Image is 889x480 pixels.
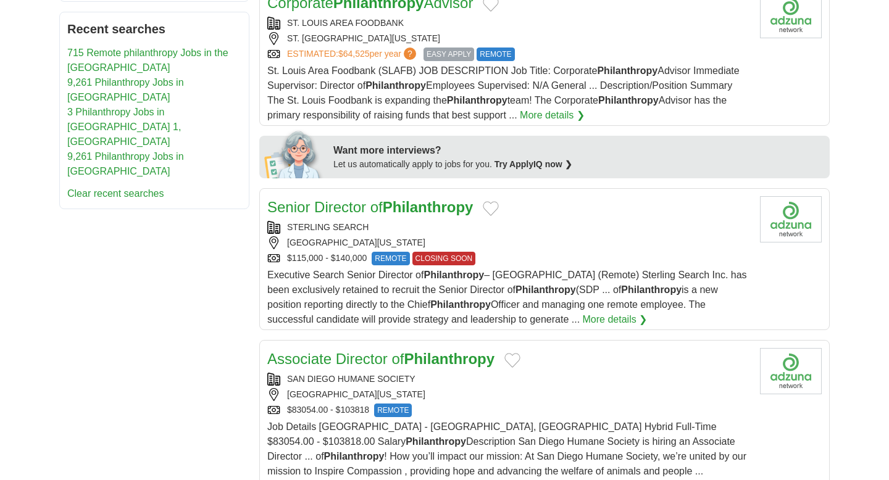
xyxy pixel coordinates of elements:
[424,48,474,61] span: EASY APPLY
[267,199,473,215] a: Senior Director ofPhilanthropy
[424,270,484,280] strong: Philanthropy
[583,312,648,327] a: More details ❯
[621,284,682,295] strong: Philanthropy
[515,284,576,295] strong: Philanthropy
[404,350,495,367] strong: Philanthropy
[520,108,585,123] a: More details ❯
[264,129,324,178] img: apply-iq-scientist.png
[324,451,385,461] strong: Philanthropy
[267,403,750,417] div: $83054.00 - $103818
[412,252,476,265] span: CLOSING SOON
[504,353,520,368] button: Add to favorite jobs
[760,348,822,394] img: Company logo
[287,48,419,61] a: ESTIMATED:$64,525per year?
[333,143,822,158] div: Want more interviews?
[267,421,746,476] span: Job Details [GEOGRAPHIC_DATA] - [GEOGRAPHIC_DATA], [GEOGRAPHIC_DATA] Hybrid Full-Time $83054.00 -...
[267,252,750,265] div: $115,000 - $140,000
[67,188,164,199] a: Clear recent searches
[267,65,740,120] span: St. Louis Area Foodbank (SLAFB) JOB DESCRIPTION Job Title: Corporate Advisor Immediate Supervisor...
[267,350,495,367] a: Associate Director ofPhilanthropy
[447,95,507,106] strong: Philanthropy
[406,436,466,447] strong: Philanthropy
[67,107,181,147] a: 3 Philanthropy Jobs in [GEOGRAPHIC_DATA] 1, [GEOGRAPHIC_DATA]
[67,20,241,38] h2: Recent searches
[67,77,184,102] a: 9,261 Philanthropy Jobs in [GEOGRAPHIC_DATA]
[383,199,474,215] strong: Philanthropy
[495,159,572,169] a: Try ApplyIQ now ❯
[372,252,409,265] span: REMOTE
[483,201,499,216] button: Add to favorite jobs
[597,65,657,76] strong: Philanthropy
[404,48,416,60] span: ?
[267,17,750,30] div: ST. LOUIS AREA FOODBANK
[267,373,750,386] div: SAN DIEGO HUMANE SOCIETY
[430,299,491,310] strong: Philanthropy
[267,221,750,234] div: STERLING SEARCH
[477,48,514,61] span: REMOTE
[333,158,822,171] div: Let us automatically apply to jobs for you.
[267,270,747,325] span: Executive Search Senior Director of – [GEOGRAPHIC_DATA] (Remote) Sterling Search Inc. has been ex...
[267,32,750,45] div: ST. [GEOGRAPHIC_DATA][US_STATE]
[365,80,426,91] strong: Philanthropy
[374,403,412,417] span: REMOTE
[267,236,750,249] div: [GEOGRAPHIC_DATA][US_STATE]
[67,151,184,176] a: 9,261 Philanthropy Jobs in [GEOGRAPHIC_DATA]
[267,388,750,401] div: [GEOGRAPHIC_DATA][US_STATE]
[67,48,228,73] a: 715 Remote philanthropy Jobs in the [GEOGRAPHIC_DATA]
[760,196,822,242] img: Company logo
[338,49,370,59] span: $64,525
[598,95,659,106] strong: Philanthropy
